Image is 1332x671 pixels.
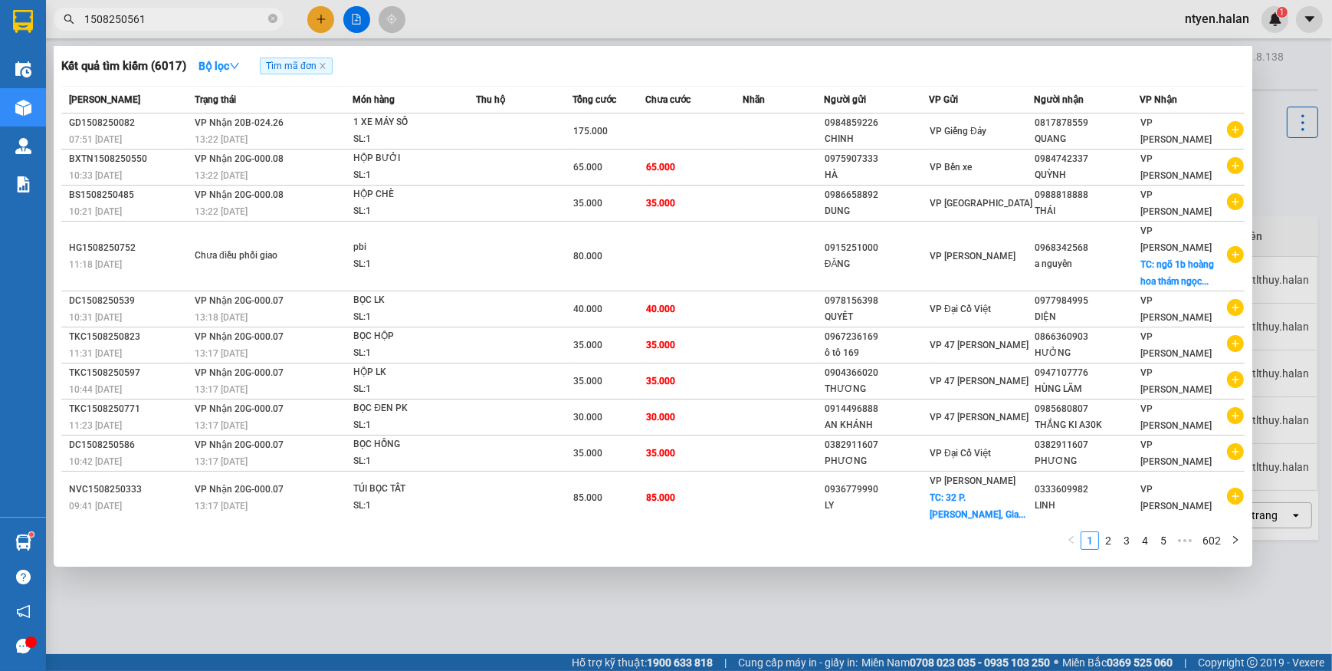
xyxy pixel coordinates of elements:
div: 0333609982 [1035,482,1138,498]
span: 85.000 [573,492,602,503]
div: SL: 1 [353,345,468,362]
div: a nguyên [1035,256,1138,272]
div: 0904366020 [825,365,928,381]
div: PHƯƠNG [825,453,928,469]
li: Next Page [1226,531,1245,550]
button: left [1062,531,1081,550]
img: warehouse-icon [15,100,31,116]
div: SL: 1 [353,167,468,184]
span: TC: ngõ 1b hoàng hoa thám ngọc... [1140,259,1214,287]
div: HG1508250752 [69,240,190,256]
div: HƯỞNG [1035,345,1138,361]
div: 0985680807 [1035,401,1138,417]
img: solution-icon [15,176,31,192]
div: QUỲNH [1035,167,1138,183]
span: VP Nhận 20G-000.07 [195,367,284,378]
span: 10:31 [DATE] [69,312,122,323]
span: plus-circle [1227,371,1244,388]
div: TKC1508250771 [69,401,190,417]
div: SL: 1 [353,417,468,434]
span: plus-circle [1227,121,1244,138]
span: VP [PERSON_NAME] [1140,189,1212,217]
span: VP Nhận 20G-000.08 [195,153,284,164]
span: VP Đại Cồ Việt [930,304,991,314]
div: 0977984995 [1035,293,1138,309]
div: HỘP CHÈ [353,186,468,203]
li: 3 [1117,531,1136,550]
div: DUNG [825,203,928,219]
span: 07:51 [DATE] [69,134,122,145]
a: 4 [1137,532,1153,549]
strong: Bộ lọc [198,60,240,72]
span: plus-circle [1227,157,1244,174]
span: 35.000 [647,198,676,209]
span: VP [PERSON_NAME] [930,251,1015,261]
span: 10:33 [DATE] [69,170,122,181]
div: AN KHÁNH [825,417,928,433]
div: 0382911607 [1035,437,1138,453]
a: 3 [1118,532,1135,549]
div: GD1508250082 [69,115,190,131]
span: Nhãn [743,94,765,105]
div: LY [825,498,928,514]
span: 30.000 [647,412,676,423]
div: ô tô 169 [825,345,928,361]
span: 11:23 [DATE] [69,420,122,431]
span: question-circle [16,570,31,584]
a: 602 [1198,532,1225,549]
span: close-circle [268,12,277,27]
span: VP Nhận 20G-000.07 [195,484,284,495]
span: plus-circle [1227,407,1244,424]
span: VP [PERSON_NAME] [1140,117,1212,145]
span: right [1231,535,1240,544]
span: VP Nhận 20G-000.07 [195,439,284,450]
span: VP Đại Cồ Việt [930,448,991,459]
button: right [1226,531,1245,550]
span: Trạng thái [195,94,236,105]
span: VP Nhận 20G-000.07 [195,331,284,342]
span: plus-circle [1227,193,1244,210]
span: VP Gửi [929,94,958,105]
div: HÙNG LÃM [1035,381,1138,397]
div: SL: 1 [353,498,468,515]
div: 0988818888 [1035,187,1138,203]
span: 35.000 [647,448,676,459]
span: 13:22 [DATE] [195,206,248,217]
span: search [64,14,74,25]
span: 13:22 [DATE] [195,134,248,145]
span: 85.000 [647,492,676,503]
div: THÁI [1035,203,1138,219]
input: Tìm tên, số ĐT hoặc mã đơn [84,11,265,28]
div: 0914496888 [825,401,928,417]
li: 4 [1136,531,1154,550]
h3: Kết quả tìm kiếm ( 6017 ) [61,58,186,74]
span: 35.000 [573,340,602,350]
div: THƯƠNG [825,381,928,397]
span: 10:42 [DATE] [69,456,122,467]
span: VP [PERSON_NAME] [1140,153,1212,181]
span: Tìm mã đơn [260,58,333,74]
span: VP [PERSON_NAME] [1140,295,1212,323]
span: VP 47 [PERSON_NAME] [930,340,1029,350]
sup: 1 [29,532,34,537]
span: VP [GEOGRAPHIC_DATA] [930,198,1032,209]
div: 0967236169 [825,329,928,345]
span: plus-circle [1227,335,1244,352]
span: Món hàng [353,94,395,105]
span: close-circle [268,14,277,23]
div: 0947107776 [1035,365,1138,381]
img: warehouse-icon [15,138,31,154]
span: VP [PERSON_NAME] [930,475,1015,486]
span: down [229,61,240,71]
div: DC1508250539 [69,293,190,309]
span: VP Bến xe [930,162,972,173]
div: 0975907333 [825,151,928,167]
span: 40.000 [647,304,676,314]
li: 2 [1099,531,1117,550]
span: 40.000 [573,304,602,314]
span: 13:22 [DATE] [195,170,248,181]
span: close [319,62,326,70]
span: Tổng cước [572,94,616,105]
span: 175.000 [573,126,608,137]
span: plus-circle [1227,488,1244,505]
